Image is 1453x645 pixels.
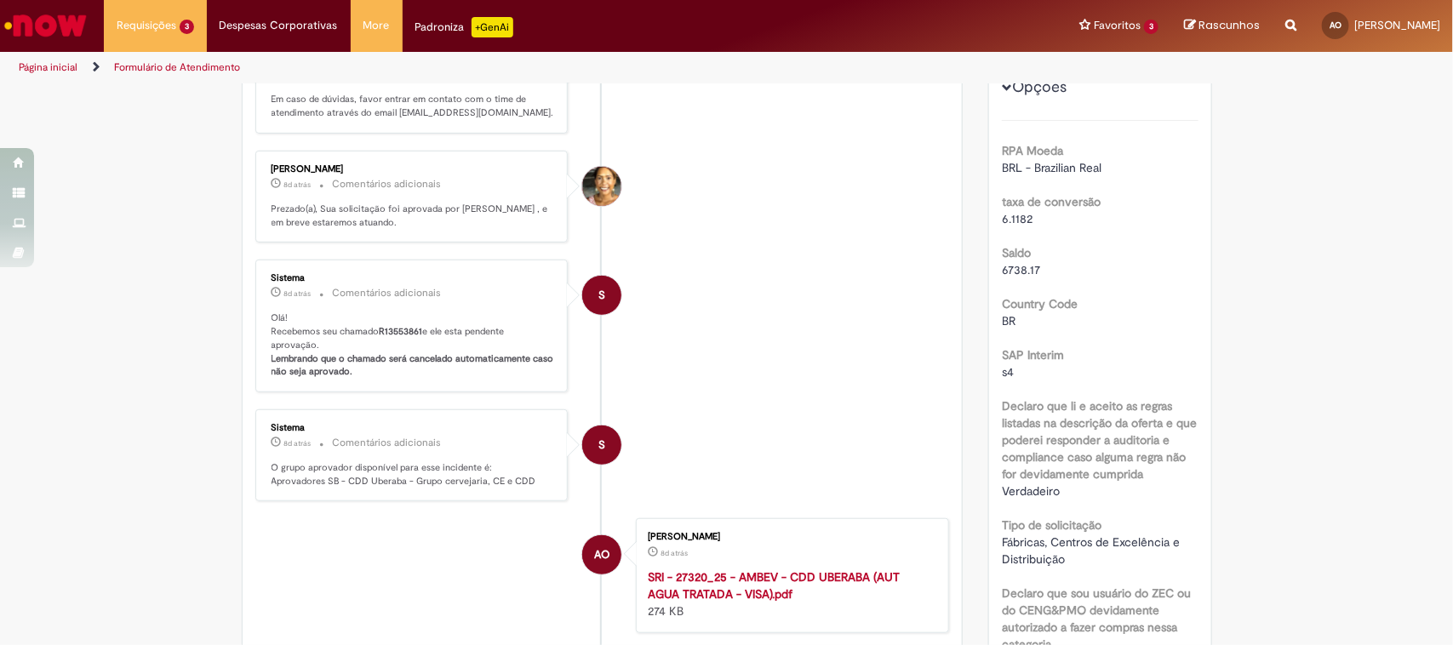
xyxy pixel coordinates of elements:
span: 8d atrás [661,548,688,558]
a: Rascunhos [1184,18,1260,34]
b: taxa de conversão [1002,194,1101,209]
span: S [598,275,605,316]
b: Saldo [1002,245,1031,260]
span: 3 [180,20,194,34]
span: AO [594,534,609,575]
time: 22/09/2025 10:11:47 [284,180,312,190]
b: SAP Interim [1002,347,1064,362]
div: [PERSON_NAME] [648,532,931,542]
div: Ana Flavia Silva Moreira [582,167,621,206]
span: BRL - Brazilian Real [1002,160,1101,175]
p: +GenAi [472,17,513,37]
span: Fábricas, Centros de Excelência e Distribuição [1002,534,1183,567]
div: Alexandro Silva Oliveira [582,535,621,574]
div: [PERSON_NAME] [272,164,555,174]
span: Rascunhos [1198,17,1260,33]
small: Comentários adicionais [333,177,442,191]
div: Padroniza [415,17,513,37]
time: 22/09/2025 09:28:40 [284,438,312,448]
span: S [598,425,605,465]
img: ServiceNow [2,9,89,43]
span: Requisições [117,17,176,34]
span: s4 [1002,364,1014,380]
p: O grupo aprovador disponível para esse incidente é: Aprovadores SB - CDD Uberaba - Grupo cervejar... [272,461,555,488]
div: Sistema [272,273,555,283]
div: 274 KB [648,568,931,619]
span: Verdadeiro [1002,483,1060,499]
b: Country Code [1002,296,1078,311]
time: 22/09/2025 09:28:19 [661,548,688,558]
b: RPA Moeda [1002,143,1063,158]
span: 3 [1144,20,1158,34]
span: BR [1002,313,1015,328]
ul: Trilhas de página [13,52,956,83]
span: More [363,17,390,34]
a: Página inicial [19,60,77,74]
small: Comentários adicionais [333,286,442,300]
span: Despesas Corporativas [220,17,338,34]
span: 6.1182 [1002,211,1033,226]
span: AO [1330,20,1341,31]
b: Lembrando que o chamado será cancelado automaticamente caso não seja aprovado. [272,352,557,379]
a: SRI - 27320_25 - AMBEV - CDD UBERABA (AUT AGUA TRATADA - VISA).pdf [648,569,900,602]
span: Favoritos [1094,17,1141,34]
div: System [582,276,621,315]
div: System [582,425,621,465]
p: Prezado(a), Sua solicitação foi aprovada por [PERSON_NAME] , e em breve estaremos atuando. [272,203,555,229]
p: Olá! Recebemos seu chamado e ele esta pendente aprovação. [272,311,555,379]
time: 22/09/2025 09:28:44 [284,288,312,299]
a: Formulário de Atendimento [114,60,240,74]
span: 8d atrás [284,180,312,190]
span: [PERSON_NAME] [1354,18,1440,32]
b: R13553861 [380,325,423,338]
span: 8d atrás [284,438,312,448]
span: 8d atrás [284,288,312,299]
b: Declaro que li e aceito as regras listadas na descrição da oferta e que poderei responder a audit... [1002,398,1197,482]
span: 6738.17 [1002,262,1040,277]
b: Tipo de solicitação [1002,517,1101,533]
small: Comentários adicionais [333,436,442,450]
div: Sistema [272,423,555,433]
